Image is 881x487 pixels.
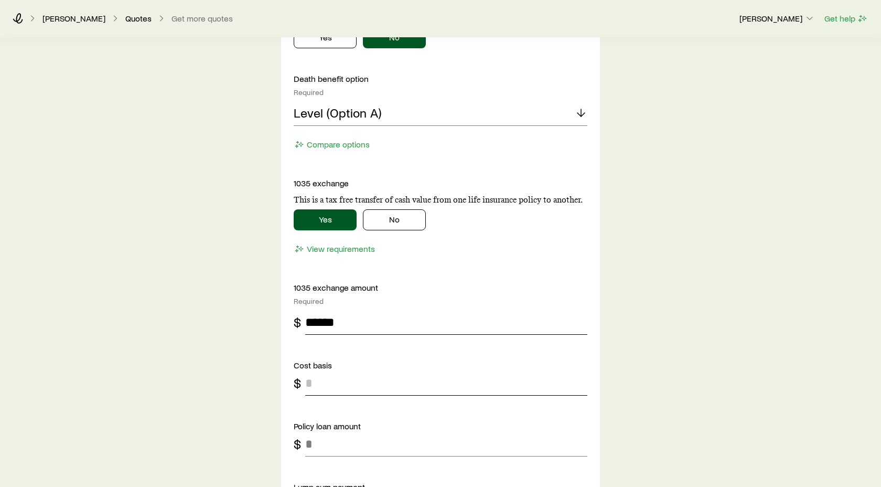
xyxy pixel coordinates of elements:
div: $ [294,376,301,390]
p: Level (Option A) [294,105,381,120]
button: View requirements [294,243,375,255]
p: [PERSON_NAME] [739,13,815,24]
button: No [363,209,426,230]
p: This is a tax free transfer of cash value from one life insurance policy to another. [294,195,587,205]
div: $ [294,437,301,451]
p: 1035 exchange [294,178,587,188]
a: [PERSON_NAME] [42,14,106,24]
button: [PERSON_NAME] [739,13,815,25]
a: Quotes [125,14,152,24]
button: Yes [294,209,357,230]
button: Compare options [294,139,370,151]
p: Cost basis [294,360,587,370]
div: $ [294,315,301,330]
button: Yes [294,27,357,48]
button: Get help [824,13,868,25]
div: Required [294,88,587,97]
p: Policy loan amount [294,421,587,431]
button: No [363,27,426,48]
button: Get more quotes [171,14,233,24]
p: Death benefit option [294,73,587,84]
div: Required [294,297,587,305]
p: 1035 exchange amount [294,282,587,293]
